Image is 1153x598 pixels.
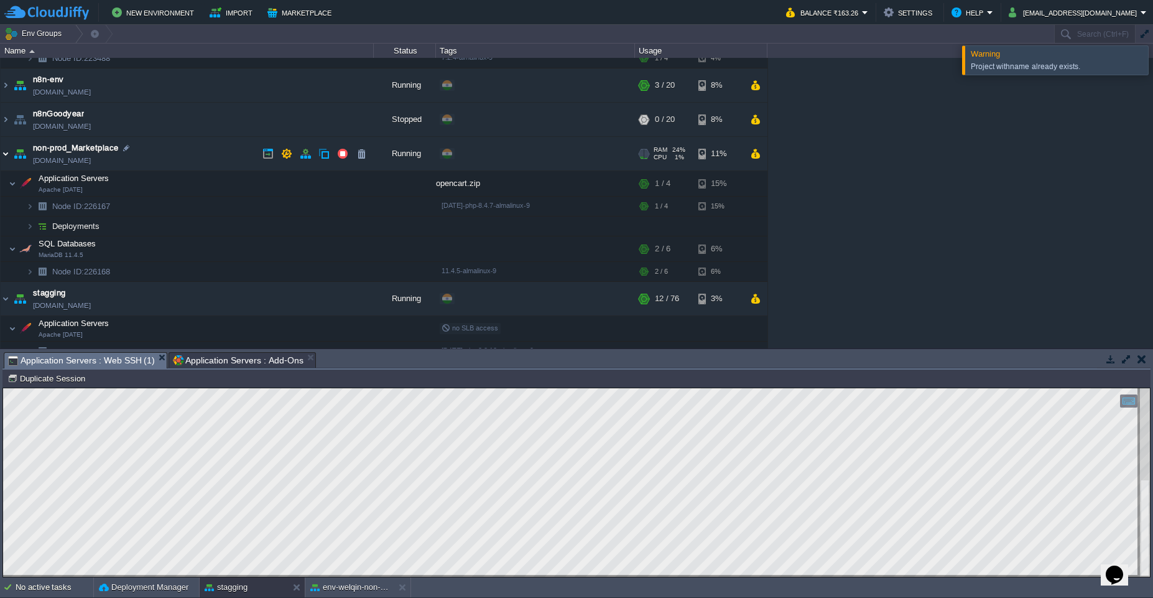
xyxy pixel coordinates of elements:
span: Node ID: [52,54,84,63]
iframe: chat widget [1101,548,1141,586]
span: 24% [672,146,685,154]
span: Application Servers : Web SSH (1) [8,353,155,368]
span: SQL Databases [37,238,98,249]
span: 223488 [51,53,112,63]
a: [DOMAIN_NAME] [33,120,91,133]
span: Warning [971,49,1000,58]
img: AMDAwAAAACH5BAEAAAAALAAAAAABAAEAAAICRAEAOw== [26,262,34,281]
a: Node ID:226168 [51,266,112,277]
span: Application Servers [37,318,111,329]
div: Tags [437,44,634,58]
span: Application Servers : Add-Ons [173,353,303,368]
div: 4% [698,49,739,68]
span: 11.4.5-almalinux-9 [442,267,496,274]
div: Name [1,44,373,58]
button: Duplicate Session [7,373,89,384]
img: CloudJiffy [4,5,89,21]
div: 15% [698,171,739,196]
div: 6% [698,236,739,261]
span: 226167 [51,201,112,212]
img: AMDAwAAAACH5BAEAAAAALAAAAAABAAEAAAICRAEAOw== [11,68,29,102]
button: Import [210,5,256,20]
a: Application ServersApache [DATE] [37,174,111,183]
div: 1 / 4 [655,197,668,216]
span: 1% [672,154,684,161]
button: Deployment Manager [99,581,188,594]
img: AMDAwAAAACH5BAEAAAAALAAAAAABAAEAAAICRAEAOw== [26,49,34,68]
a: [DOMAIN_NAME] [33,299,91,312]
img: AMDAwAAAACH5BAEAAAAALAAAAAABAAEAAAICRAEAOw== [1,282,11,315]
img: AMDAwAAAACH5BAEAAAAALAAAAAABAAEAAAICRAEAOw== [1,68,11,102]
img: AMDAwAAAACH5BAEAAAAALAAAAAABAAEAAAICRAEAOw== [34,49,51,68]
button: stagging [205,581,248,594]
a: n8n-env [33,73,64,86]
img: AMDAwAAAACH5BAEAAAAALAAAAAABAAEAAAICRAEAOw== [17,236,34,261]
span: [DATE]-php-8.3.12-almalinux-9 [442,347,534,354]
div: 1 / 4 [655,49,668,68]
a: Application ServersApache [DATE] [37,319,111,328]
span: no SLB access [442,324,498,332]
a: Node ID:223488 [51,53,112,63]
img: AMDAwAAAACH5BAEAAAAALAAAAAABAAEAAAICRAEAOw== [34,262,51,281]
div: 0 / 20 [655,103,675,136]
div: Running [374,137,436,171]
div: Usage [636,44,767,58]
img: AMDAwAAAACH5BAEAAAAALAAAAAABAAEAAAICRAEAOw== [26,217,34,236]
button: Settings [884,5,936,20]
button: Marketplace [267,5,335,20]
img: AMDAwAAAACH5BAEAAAAALAAAAAABAAEAAAICRAEAOw== [11,137,29,171]
a: non-prod_Marketplace [33,142,119,154]
a: SQL DatabasesMariaDB 11.4.5 [37,239,98,248]
div: Stopped [374,103,436,136]
img: AMDAwAAAACH5BAEAAAAALAAAAAABAAEAAAICRAEAOw== [17,316,34,341]
img: AMDAwAAAACH5BAEAAAAALAAAAAABAAEAAAICRAEAOw== [29,50,35,53]
span: Node ID: [52,347,84,356]
div: No active tasks [16,577,93,597]
img: AMDAwAAAACH5BAEAAAAALAAAAAABAAEAAAICRAEAOw== [17,171,34,196]
img: AMDAwAAAACH5BAEAAAAALAAAAAABAAEAAAICRAEAOw== [9,171,16,196]
div: Running [374,68,436,102]
a: stagging [33,287,66,299]
img: AMDAwAAAACH5BAEAAAAALAAAAAABAAEAAAICRAEAOw== [1,103,11,136]
a: Node ID:226167 [51,201,112,212]
div: opencart.zip [436,171,635,196]
span: Apache [DATE] [39,331,83,339]
a: n8nGoodyear [33,108,84,120]
img: AMDAwAAAACH5BAEAAAAALAAAAAABAAEAAAICRAEAOw== [34,342,51,361]
div: 12 / 76 [655,282,679,315]
button: New Environment [112,5,198,20]
button: env-welqin-non-prod [310,581,389,594]
button: Env Groups [4,25,66,42]
img: AMDAwAAAACH5BAEAAAAALAAAAAABAAEAAAICRAEAOw== [34,217,51,236]
span: 226168 [51,266,112,277]
img: AMDAwAAAACH5BAEAAAAALAAAAAABAAEAAAICRAEAOw== [1,137,11,171]
a: Node ID:234017 [51,346,112,357]
div: 1 / 4 [655,171,670,196]
div: 6% [698,262,739,281]
img: AMDAwAAAACH5BAEAAAAALAAAAAABAAEAAAICRAEAOw== [11,282,29,315]
img: AMDAwAAAACH5BAEAAAAALAAAAAABAAEAAAICRAEAOw== [26,342,34,361]
span: CPU [654,154,667,161]
img: AMDAwAAAACH5BAEAAAAALAAAAAABAAEAAAICRAEAOw== [9,236,16,261]
img: AMDAwAAAACH5BAEAAAAALAAAAAABAAEAAAICRAEAOw== [9,316,16,341]
a: [DOMAIN_NAME] [33,154,91,167]
div: 8% [698,103,739,136]
span: Node ID: [52,267,84,276]
div: 2 / 6 [655,262,668,281]
span: Apache [DATE] [39,186,83,194]
button: [EMAIL_ADDRESS][DOMAIN_NAME] [1009,5,1141,20]
div: 3 / 20 [655,68,675,102]
span: RAM [654,146,667,154]
div: 2 / 6 [655,236,670,261]
a: [DOMAIN_NAME] [33,86,91,98]
img: AMDAwAAAACH5BAEAAAAALAAAAAABAAEAAAICRAEAOw== [26,197,34,216]
div: 3% [698,282,739,315]
a: Deployments [51,221,101,231]
div: 11% [698,137,739,171]
div: Running [374,282,436,315]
